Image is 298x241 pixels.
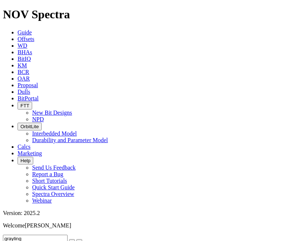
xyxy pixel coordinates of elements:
a: Durability and Parameter Model [32,137,108,143]
a: OAR [18,75,30,82]
a: Calcs [18,144,31,150]
a: Interbedded Model [32,130,77,137]
button: OrbitLite [18,123,42,130]
a: BHAs [18,49,32,55]
a: New Bit Designs [32,110,72,116]
a: Short Tutorials [32,178,67,184]
a: BCR [18,69,29,75]
a: Dulls [18,89,30,95]
button: Help [18,157,33,164]
a: Guide [18,29,32,36]
a: Marketing [18,150,42,156]
a: BitIQ [18,56,31,62]
a: WD [18,42,27,49]
a: Quick Start Guide [32,184,74,190]
a: Proposal [18,82,38,88]
span: [PERSON_NAME] [25,222,71,229]
a: Spectra Overview [32,191,74,197]
a: KM [18,62,27,68]
span: Help [20,158,30,163]
a: Webinar [32,197,52,204]
h1: NOV Spectra [3,8,295,21]
a: NPD [32,116,44,122]
a: Report a Bug [32,171,63,177]
span: FTT [20,103,29,108]
a: Send Us Feedback [32,164,76,171]
a: BitPortal [18,95,39,101]
a: Offsets [18,36,34,42]
p: Welcome [3,222,295,229]
div: Version: 2025.2 [3,210,295,216]
button: FTT [18,102,32,110]
span: OrbitLite [20,124,39,129]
